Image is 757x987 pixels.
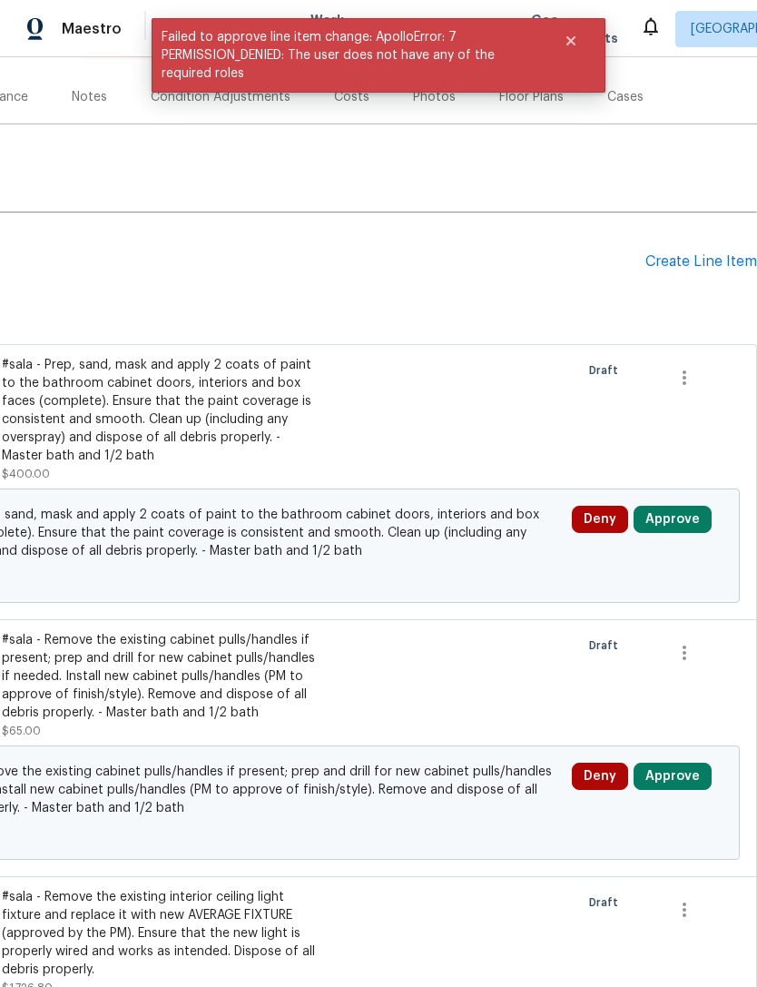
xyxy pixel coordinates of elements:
span: Draft [589,361,625,380]
button: Close [541,23,601,59]
span: $400.00 [2,469,50,479]
span: Maestro [62,20,122,38]
span: $65.00 [2,725,41,736]
div: #sala - Remove the existing interior ceiling light fixture and replace it with new AVERAGE FIXTUR... [2,888,321,979]
button: Approve [634,506,712,533]
span: Work Orders [310,11,357,47]
button: Approve [634,763,712,790]
span: Geo Assignments [531,11,618,47]
div: Cases [607,88,644,106]
span: Draft [589,893,625,912]
span: Failed to approve line item change: ApolloError: 7 PERMISSION_DENIED: The user does not have any ... [152,18,541,93]
div: Floor Plans [499,88,564,106]
button: Deny [572,506,628,533]
div: Photos [413,88,456,106]
span: Draft [589,637,625,655]
button: Deny [572,763,628,790]
div: Create Line Item [645,253,757,271]
div: Notes [72,88,107,106]
div: #sala - Prep, sand, mask and apply 2 coats of paint to the bathroom cabinet doors, interiors and ... [2,356,321,465]
div: Condition Adjustments [151,88,290,106]
div: Costs [334,88,369,106]
div: #sala - Remove the existing cabinet pulls/handles if present; prep and drill for new cabinet pull... [2,631,321,722]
